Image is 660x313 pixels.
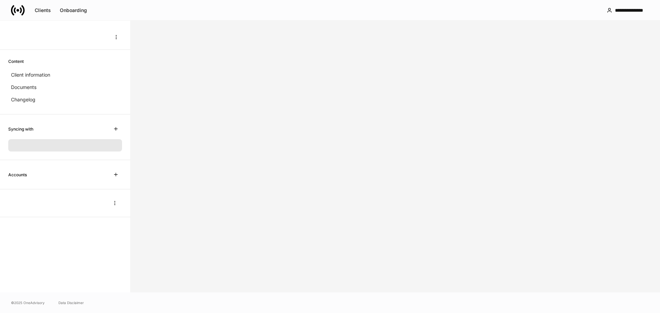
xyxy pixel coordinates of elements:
button: Clients [30,5,55,16]
a: Changelog [8,93,122,106]
div: Clients [35,8,51,13]
h6: Syncing with [8,126,33,132]
h6: Accounts [8,171,27,178]
span: © 2025 OneAdvisory [11,300,45,305]
a: Documents [8,81,122,93]
div: Onboarding [60,8,87,13]
h6: Content [8,58,24,65]
p: Changelog [11,96,35,103]
p: Client information [11,71,50,78]
a: Data Disclaimer [58,300,84,305]
p: Documents [11,84,36,91]
a: Client information [8,69,122,81]
button: Onboarding [55,5,91,16]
